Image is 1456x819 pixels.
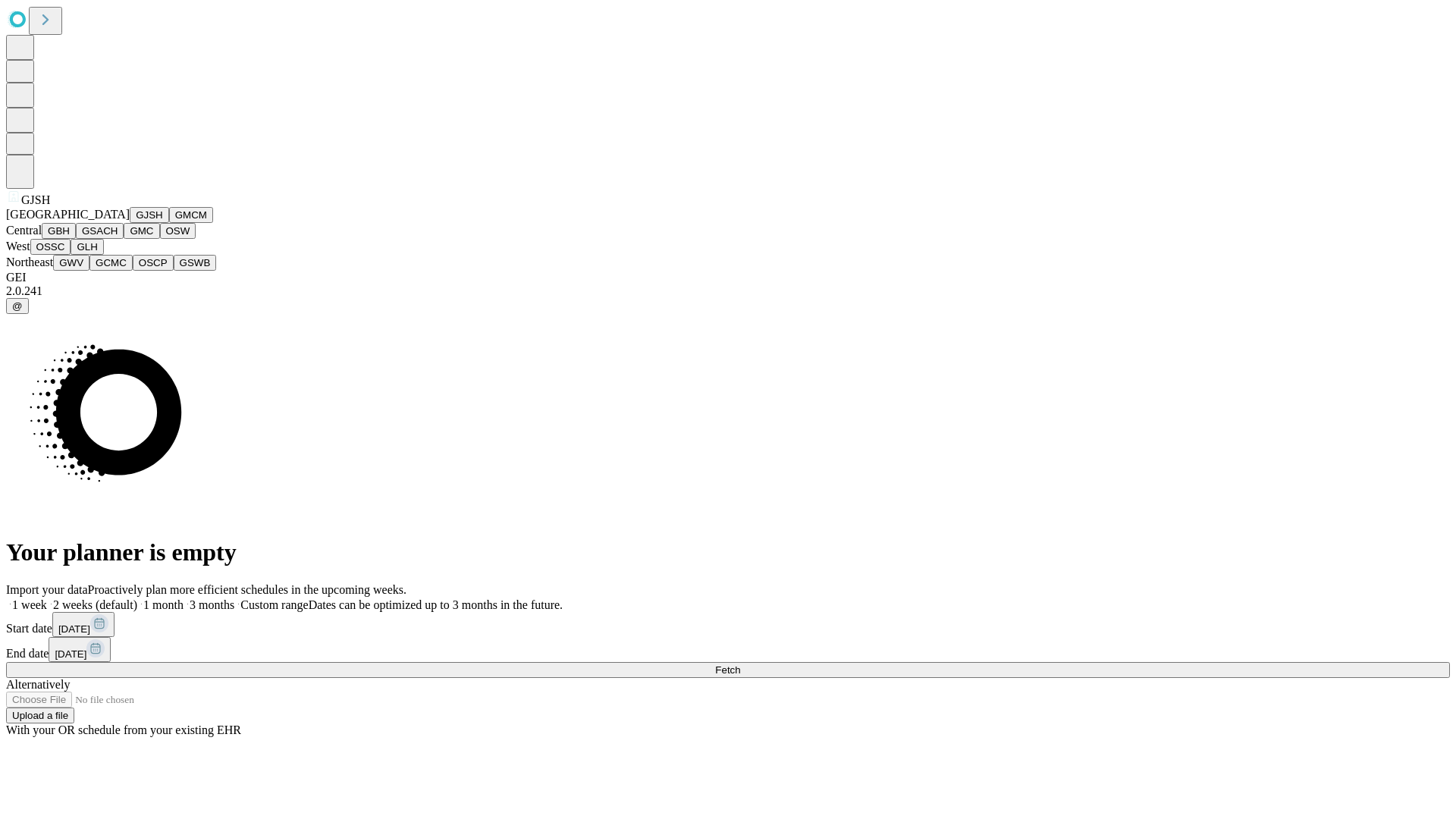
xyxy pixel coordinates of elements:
[6,583,88,596] span: Import your data
[6,538,1450,566] h1: Your planner is empty
[174,255,217,271] button: GSWB
[130,207,169,223] button: GJSH
[6,723,241,736] span: With your OR schedule from your existing EHR
[58,623,90,635] span: [DATE]
[6,637,1450,662] div: End date
[53,598,137,611] span: 2 weeks (default)
[21,193,50,206] span: GJSH
[6,256,53,268] span: Northeast
[52,612,115,637] button: [DATE]
[190,598,234,611] span: 3 months
[6,224,42,237] span: Central
[240,598,308,611] span: Custom range
[6,208,130,221] span: [GEOGRAPHIC_DATA]
[124,223,159,239] button: GMC
[309,598,563,611] span: Dates can be optimized up to 3 months in the future.
[55,648,86,660] span: [DATE]
[30,239,71,255] button: OSSC
[6,612,1450,637] div: Start date
[42,223,76,239] button: GBH
[88,583,406,596] span: Proactively plan more efficient schedules in the upcoming weeks.
[143,598,184,611] span: 1 month
[133,255,174,271] button: OSCP
[71,239,103,255] button: GLH
[89,255,133,271] button: GCMC
[6,298,29,314] button: @
[6,678,70,691] span: Alternatively
[6,240,30,253] span: West
[12,598,47,611] span: 1 week
[160,223,196,239] button: OSW
[169,207,213,223] button: GMCM
[715,664,740,676] span: Fetch
[6,284,1450,298] div: 2.0.241
[6,662,1450,678] button: Fetch
[76,223,124,239] button: GSACH
[53,255,89,271] button: GWV
[6,271,1450,284] div: GEI
[49,637,111,662] button: [DATE]
[6,708,74,723] button: Upload a file
[12,300,23,312] span: @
